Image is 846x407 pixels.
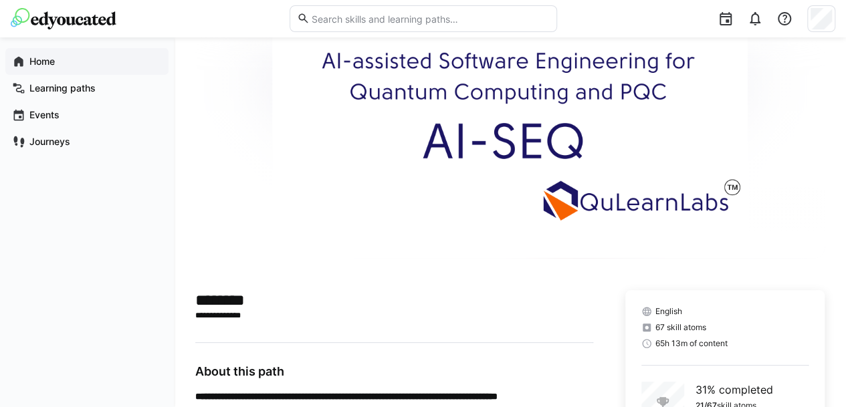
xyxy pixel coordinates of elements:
span: 67 skill atoms [655,322,706,333]
span: English [655,306,681,317]
input: Search skills and learning paths… [310,13,549,25]
h3: About this path [195,364,593,379]
span: 65h 13m of content [655,338,727,349]
p: 31% completed [695,382,772,398]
